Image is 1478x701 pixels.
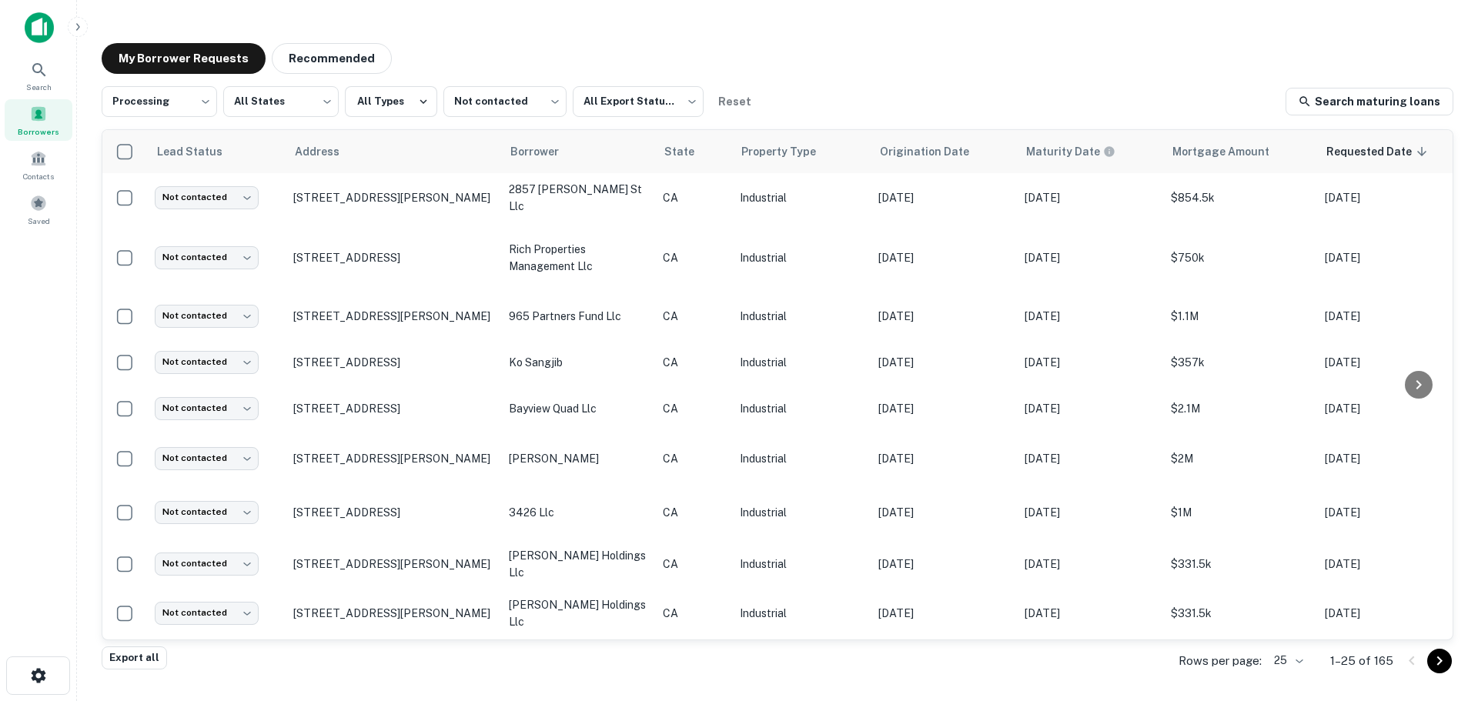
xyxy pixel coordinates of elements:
p: [DATE] [1025,450,1155,467]
p: rich properties management llc [509,241,647,275]
p: Industrial [740,249,863,266]
div: All Export Statuses [573,82,704,122]
p: [DATE] [1325,189,1456,206]
p: Industrial [740,400,863,417]
p: [STREET_ADDRESS][PERSON_NAME] [293,557,493,571]
th: State [655,130,732,173]
p: Industrial [740,308,863,325]
p: Industrial [740,556,863,572]
p: $331.5k [1171,605,1309,622]
p: [DATE] [1025,504,1155,521]
p: 1–25 of 165 [1330,652,1393,670]
th: Property Type [732,130,871,173]
a: Saved [5,189,72,230]
th: Mortgage Amount [1163,130,1317,173]
p: Industrial [740,354,863,371]
p: CA [663,605,724,622]
p: [DATE] [1325,556,1456,572]
p: [STREET_ADDRESS][PERSON_NAME] [293,191,493,205]
p: [DATE] [878,354,1009,371]
p: $1.1M [1171,308,1309,325]
th: Lead Status [147,130,286,173]
p: [DATE] [1325,605,1456,622]
p: $331.5k [1171,556,1309,572]
p: [DATE] [1325,400,1456,417]
th: Origination Date [871,130,1017,173]
p: CA [663,354,724,371]
button: Recommended [272,43,392,74]
p: [STREET_ADDRESS][PERSON_NAME] [293,309,493,323]
p: [DATE] [878,556,1009,572]
th: Address [286,130,501,173]
p: [STREET_ADDRESS][PERSON_NAME] [293,452,493,466]
p: CA [663,308,724,325]
p: [DATE] [1025,556,1155,572]
div: Not contacted [155,305,259,327]
p: bayview quad llc [509,400,647,417]
p: [DATE] [1025,354,1155,371]
button: My Borrower Requests [102,43,266,74]
span: Search [26,81,52,93]
p: [DATE] [1025,400,1155,417]
p: [DATE] [1325,504,1456,521]
span: Property Type [741,142,836,161]
button: Export all [102,646,167,669]
p: ko sangjib [509,354,647,371]
span: Saved [28,215,50,227]
p: [STREET_ADDRESS] [293,402,493,416]
span: Borrowers [18,125,59,138]
p: [STREET_ADDRESS] [293,251,493,265]
p: [DATE] [878,605,1009,622]
a: Search maturing loans [1286,88,1453,115]
th: Maturity dates displayed may be estimated. Please contact the lender for the most accurate maturi... [1017,130,1163,173]
span: Mortgage Amount [1172,142,1289,161]
div: Processing [102,82,217,122]
p: $357k [1171,354,1309,371]
p: 965 partners fund llc [509,308,647,325]
p: [DATE] [1325,450,1456,467]
a: Borrowers [5,99,72,141]
span: Contacts [23,170,54,182]
span: Borrower [510,142,579,161]
span: Requested Date [1326,142,1432,161]
a: Search [5,55,72,96]
p: $2M [1171,450,1309,467]
p: [PERSON_NAME] [509,450,647,467]
div: All States [223,82,339,122]
p: [DATE] [878,308,1009,325]
p: [STREET_ADDRESS] [293,356,493,369]
p: Industrial [740,189,863,206]
p: [DATE] [1325,249,1456,266]
p: [DATE] [1025,308,1155,325]
p: $2.1M [1171,400,1309,417]
div: Not contacted [155,602,259,624]
a: Contacts [5,144,72,185]
p: CA [663,504,724,521]
p: [DATE] [878,189,1009,206]
div: Not contacted [155,552,259,575]
th: Requested Date [1317,130,1463,173]
p: [DATE] [1025,189,1155,206]
span: Address [295,142,359,161]
div: 25 [1268,649,1306,672]
p: [DATE] [1325,308,1456,325]
div: Not contacted [155,501,259,523]
p: CA [663,249,724,266]
p: [DATE] [878,249,1009,266]
p: Industrial [740,605,863,622]
p: $854.5k [1171,189,1309,206]
p: [PERSON_NAME] holdings llc [509,547,647,581]
span: Origination Date [880,142,989,161]
p: 3426 llc [509,504,647,521]
p: Industrial [740,450,863,467]
iframe: Chat Widget [1401,578,1478,652]
button: Go to next page [1427,649,1452,673]
p: Rows per page: [1179,652,1262,670]
p: [DATE] [878,504,1009,521]
img: capitalize-icon.png [25,12,54,43]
